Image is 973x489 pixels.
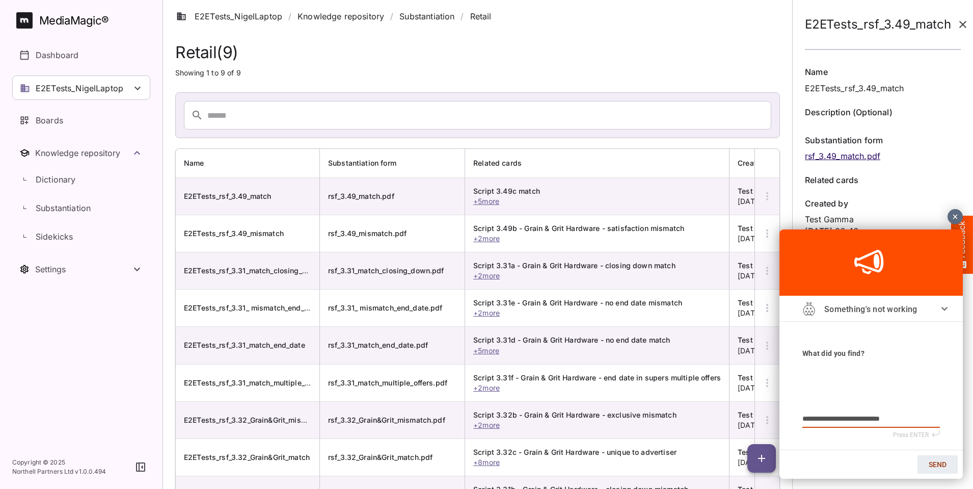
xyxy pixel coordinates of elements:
[473,373,721,382] span: Script 3.31f - Grain & Grit Hardware - end date in supers multiple offers
[184,378,325,387] span: E2ETests_rsf_3.31_match_multiple_offers
[399,10,454,22] a: Substantiation
[36,230,73,243] p: Sidekicks
[12,458,106,467] p: Copyright © 2025
[184,453,310,461] span: E2ETests_rsf_3.32_Grain&Grit_match
[729,439,819,476] td: [DATE] 07:45
[184,157,218,169] span: Name
[738,157,790,169] span: Created by
[729,365,819,402] td: [DATE] 07:45
[12,467,106,476] p: Northell Partners Ltd v 1.0.0.494
[473,224,684,233] span: Script 3.49b - Grain & Grit Hardware - satisfaction mismatch
[805,82,904,94] p: E2ETests_rsf_3.49_match
[738,448,781,456] span: Test Gamma
[473,308,500,317] span: + 2 more
[473,187,540,195] span: Script 3.49c match
[729,290,819,327] td: [DATE] 07:45
[465,149,729,178] th: Related cards
[328,266,444,275] span: rsf_3.31_match_closing_down.pdf
[12,167,150,192] a: Dictionary
[12,196,150,220] a: Substantiation
[320,149,465,178] th: Substantiation form
[729,252,819,290] td: [DATE] 07:45
[176,10,282,22] a: E2ETests_NigelLaptop
[738,298,781,307] span: Test Gamma
[805,107,961,118] label: Description (Optional)
[473,383,500,392] span: + 2 more
[805,151,880,161] a: rsf_3.49_match.pdf
[184,303,319,312] span: E2ETests_rsf_3.31_ mismatch_end_date
[298,10,384,22] a: Knowledge repository
[12,141,150,165] button: Toggle Knowledge repository
[738,224,781,233] span: Test Gamma
[729,402,819,439] td: [DATE] 07:45
[12,257,150,281] nav: Settings
[473,271,500,280] span: + 2 more
[36,173,76,186] p: Dictionary
[328,229,407,238] span: rsf_3.49_mismatch.pdf
[16,12,150,29] a: MediaMagic®
[738,187,781,195] span: Test Gamma
[184,266,321,275] span: E2ETests_rsf_3.31_match_closing_down
[288,10,291,22] span: /
[805,135,961,146] label: Substantiation form
[738,336,781,344] span: Test Gamma
[805,198,961,237] div: Test Gamma [DATE] 06:46
[36,82,123,94] p: E2ETests_NigelLaptop
[473,410,677,419] span: Script 3.32b - Grain & Grit Hardware - exclusive mismatch
[36,114,63,126] p: Boards
[473,336,670,344] span: Script 3.31d - Grain & Grit Hardware - no end date match
[805,198,961,210] label: Created by
[36,202,91,214] p: Substantiation
[729,327,819,364] td: [DATE] 07:45
[12,141,150,251] nav: Knowledge repository
[12,257,150,281] button: Toggle Settings
[473,421,500,429] span: + 2 more
[328,453,433,461] span: rsf_3.32_Grain&Grit_match.pdf
[729,215,819,252] td: [DATE] 07:46
[39,12,109,29] div: MediaMagic ®
[35,264,131,274] div: Settings
[12,224,150,249] a: Sidekicks
[184,341,305,349] span: E2ETests_rsf_3.31_match_end_date
[473,458,500,467] span: + 8 more
[473,298,682,307] span: Script 3.31e - Grain & Grit Hardware - no end date mismatch
[328,378,447,387] span: rsf_3.31_match_multiple_offers.pdf
[390,10,393,22] span: /
[36,49,78,61] p: Dashboard
[473,197,499,205] span: + 5 more
[805,66,961,78] label: Name
[738,410,781,419] span: Test Gamma
[328,303,443,312] span: rsf_3.31_ mismatch_end_date.pdf
[328,416,445,424] span: rsf_3.32_Grain&Grit_mismatch.pdf
[184,416,322,424] span: E2ETests_rsf_3.32_Grain&Grit_mismatch
[738,373,781,382] span: Test Gamma
[461,10,464,22] span: /
[473,234,500,243] span: + 2 more
[175,43,780,62] h1: Retail ( 9 )
[12,43,150,67] a: Dashboard
[729,178,819,215] td: [DATE] 07:46
[35,148,131,158] div: Knowledge repository
[805,17,951,32] h2: E2ETests_rsf_3.49_match
[738,261,781,270] span: Test Gamma
[175,68,780,78] p: Showing 1 to 9 of 9
[328,192,394,200] span: rsf_3.49_match.pdf
[12,108,150,133] a: Boards
[805,174,961,186] label: Related cards
[779,229,963,479] iframe: Feedback Widget
[184,229,284,238] span: E2ETests_rsf_3.49_mismatch
[328,341,428,349] span: rsf_3.31_match_end_date.pdf
[473,346,499,355] span: + 5 more
[473,261,675,270] span: Script 3.31a - Grain & Grit Hardware - closing down match
[473,448,677,456] span: Script 3.32c - Grain & Grit Hardware - unique to advertiser
[184,192,271,200] span: E2ETests_rsf_3.49_match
